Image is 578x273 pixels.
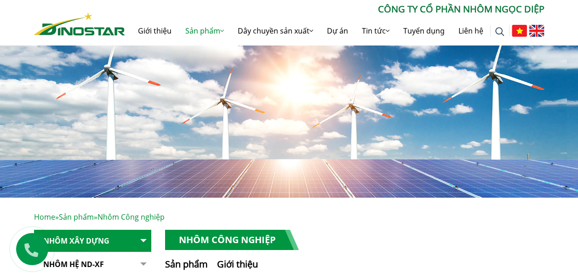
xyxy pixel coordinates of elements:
a: Giới thiệu [131,16,178,45]
font: Dây chuyền sản xuất [238,26,309,36]
img: English [529,25,544,37]
a: Sản phẩm [178,16,231,45]
h1: Nhôm Công nghiệp [165,230,299,250]
a: Home [34,212,55,222]
p: CÔNG TY CỔ PHẦN NHÔM NGỌC DIỆP [125,2,544,16]
a: Tuyển dụng [396,16,452,45]
a: Dự án [320,16,355,45]
font: Tin tức [362,26,386,36]
img: Nhôm Dinostar [34,12,125,35]
a: Tin tức [355,16,396,45]
a: Dây chuyền sản xuất [231,16,320,45]
font: Sản phẩm [185,26,220,36]
a: Liên hệ [452,16,490,45]
a: Sản phẩm [59,212,94,222]
img: search [495,27,504,36]
span: Nhôm Công nghiệp [97,212,165,222]
span: » » [34,212,165,222]
img: Tiếng Việt [512,25,527,37]
a: Nhôm Xây dựng [34,230,151,252]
